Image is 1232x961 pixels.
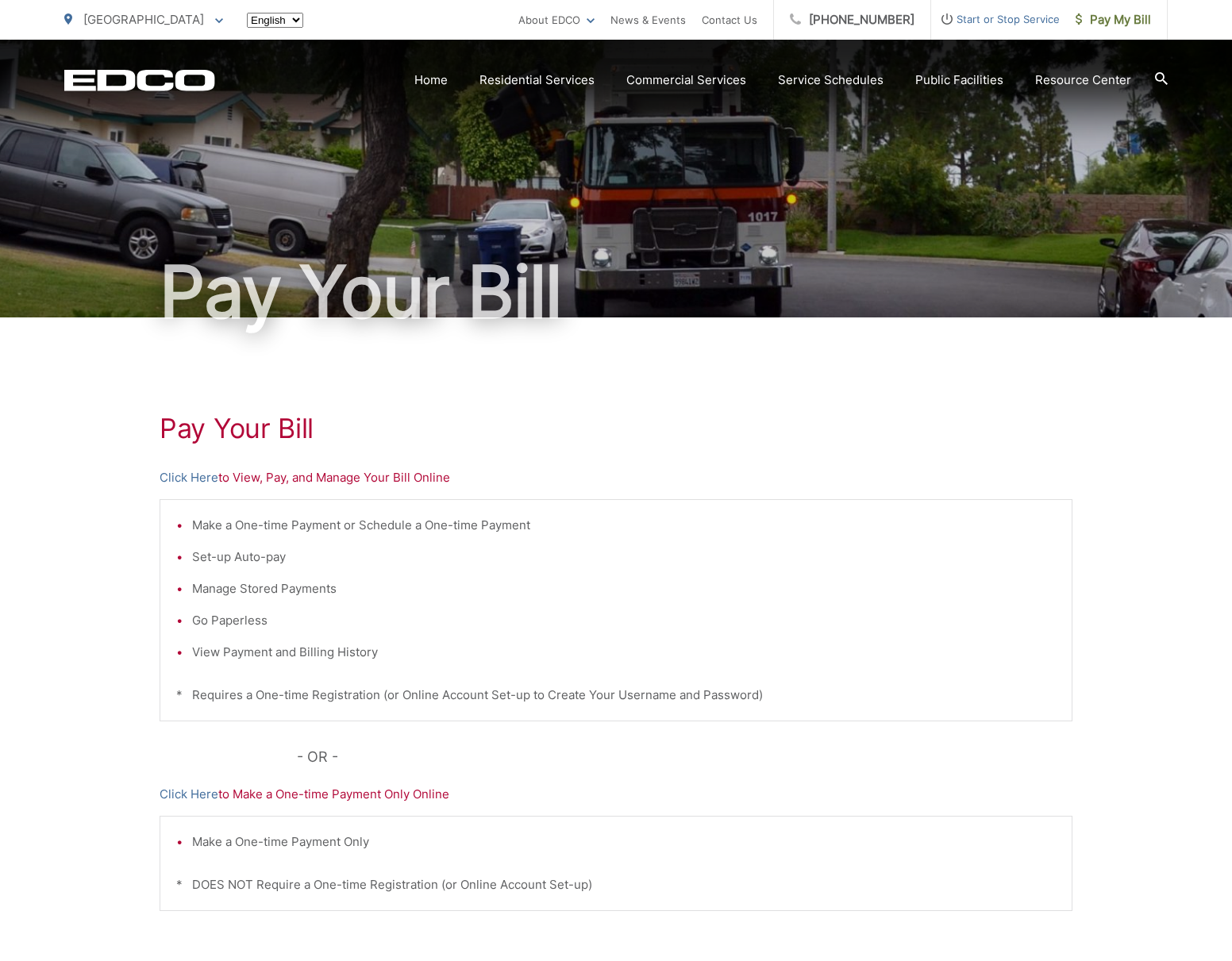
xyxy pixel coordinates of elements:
h1: Pay Your Bill [64,252,1168,332]
a: EDCD logo. Return to the homepage. [64,69,215,91]
li: View Payment and Billing History [192,643,1056,662]
li: Go Paperless [192,611,1056,630]
a: Home [414,71,448,90]
p: to View, Pay, and Manage Your Bill Online [160,468,1072,487]
a: Click Here [160,468,218,487]
p: to Make a One-time Payment Only Online [160,785,1072,804]
p: - OR - [297,745,1073,769]
p: * DOES NOT Require a One-time Registration (or Online Account Set-up) [176,875,1056,894]
a: Service Schedules [778,71,884,90]
p: * Requires a One-time Registration (or Online Account Set-up to Create Your Username and Password) [176,686,1056,705]
a: Residential Services [479,71,595,90]
span: [GEOGRAPHIC_DATA] [83,12,204,27]
span: Pay My Bill [1076,10,1151,29]
a: About EDCO [518,10,595,29]
li: Make a One-time Payment or Schedule a One-time Payment [192,516,1056,535]
a: Contact Us [702,10,757,29]
a: Commercial Services [626,71,746,90]
li: Make a One-time Payment Only [192,832,1056,851]
a: Resource Center [1035,71,1131,90]
a: Public Facilities [915,71,1003,90]
a: Click Here [160,785,218,804]
li: Manage Stored Payments [192,579,1056,598]
h1: Pay Your Bill [160,413,1072,444]
select: Select a language [247,13,303,28]
a: News & Events [610,10,686,29]
li: Set-up Auto-pay [192,548,1056,567]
